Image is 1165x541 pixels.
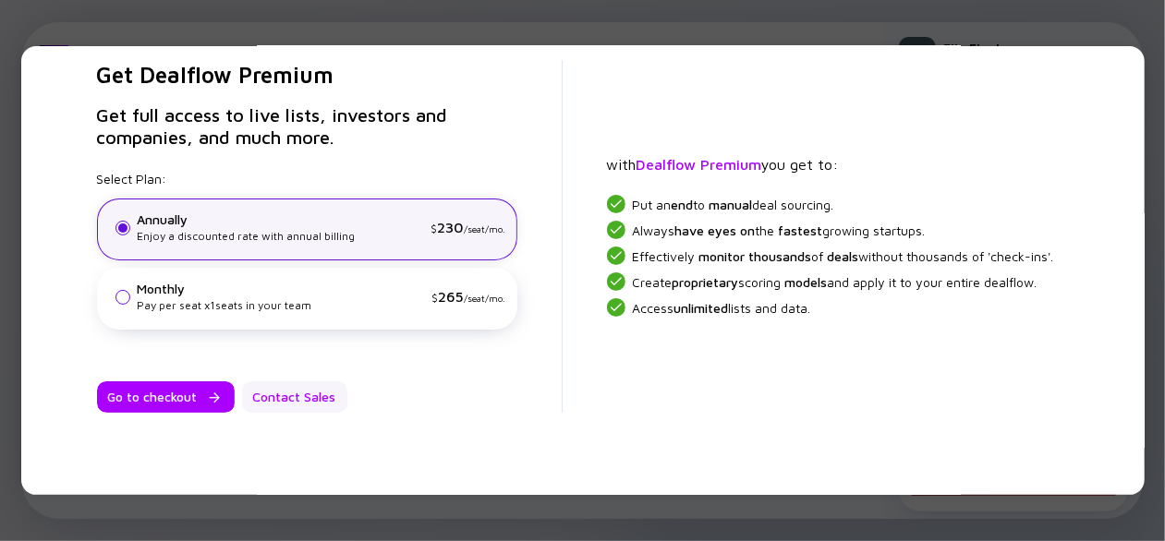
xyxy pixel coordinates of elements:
button: Go to checkout [97,381,235,413]
span: /seat/mo. [465,223,506,234]
div: Monthly [138,281,425,297]
span: monitor thousands [699,248,812,264]
span: unlimited [674,300,729,316]
span: deals [828,248,859,264]
span: have eyes on [675,222,756,238]
span: fastest [779,222,823,238]
span: Access lists and data. [633,300,811,316]
h2: Get Dealflow Premium [97,60,517,90]
span: Put an to deal sourcing. [633,197,834,212]
span: 265 [439,288,465,305]
div: Annually [138,211,424,228]
span: Dealflow Premium [637,156,762,173]
span: 230 [438,219,465,235]
h3: Get full access to live lists, investors and companies, and much more. [97,104,517,149]
button: Contact Sales [242,381,347,413]
span: /seat/mo. [465,293,506,304]
div: $ [432,288,506,307]
div: Select Plan: [97,171,517,330]
span: proprietary [673,274,739,290]
span: Create scoring and apply it to your entire dealflow. [633,274,1038,290]
div: $ [431,219,506,237]
span: end [672,197,694,212]
span: with you get to: [607,156,839,173]
div: Pay per seat x 1 seats in your team [138,297,425,314]
span: Effectively of without thousands of 'check-ins'. [633,248,1054,264]
span: Always the growing startups. [633,222,926,238]
span: models [785,274,828,290]
div: Enjoy a discounted rate with annual billing [138,228,424,245]
span: manual [710,197,753,212]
